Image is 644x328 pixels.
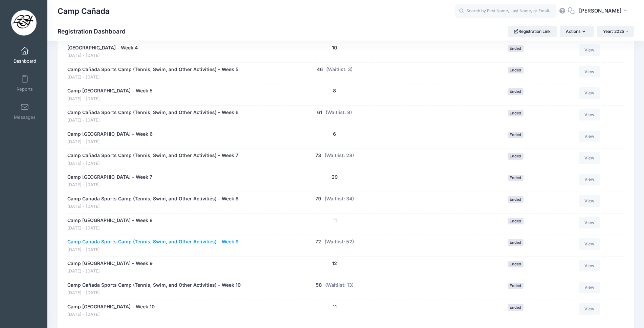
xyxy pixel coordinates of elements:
button: 72 [315,238,321,245]
a: Camp Cañada Sports Camp (Tennis, Swim, and Other Activities) - Week 5 [67,66,239,73]
img: Camp Cañada [11,10,37,36]
span: Ended [508,175,524,181]
span: [PERSON_NAME] [579,7,622,15]
span: [DATE] - [DATE] [67,268,153,275]
span: [DATE] - [DATE] [67,182,152,188]
button: 73 [315,152,321,159]
span: Year: 2025 [603,29,624,34]
button: 29 [332,174,338,181]
a: View [579,217,600,228]
span: [DATE] - [DATE] [67,290,241,296]
span: Ended [508,45,524,52]
a: Registration Link [508,26,557,37]
span: Ended [508,261,524,267]
span: Ended [508,153,524,159]
a: Camp [GEOGRAPHIC_DATA] - Week 10 [67,303,155,310]
h1: Camp Cañada [58,3,110,19]
button: (Waitlist: 34) [325,195,354,202]
span: Ended [508,110,524,116]
a: View [579,260,600,271]
span: [DATE] - [DATE] [67,247,239,253]
button: 46 [317,66,323,73]
a: View [579,174,600,185]
span: Ended [508,304,524,310]
button: (Waitlist: 52) [325,238,354,245]
span: Ended [508,88,524,95]
a: View [579,238,600,250]
a: View [579,282,600,293]
button: (Waitlist: 9) [326,109,352,116]
button: 11 [333,217,337,224]
a: Camp [GEOGRAPHIC_DATA] - Week 9 [67,260,153,267]
button: (Waitlist: 13) [325,282,354,289]
a: Camp [GEOGRAPHIC_DATA] - Week 5 [67,87,153,94]
span: Dashboard [14,58,36,64]
a: Camp Cañada Sports Camp (Tennis, Swim, and Other Activities) - Week 7 [67,152,238,159]
button: 12 [332,260,337,267]
span: Ended [508,218,524,224]
button: 61 [317,109,322,116]
button: 6 [333,131,336,138]
a: Camp [GEOGRAPHIC_DATA] - Week 8 [67,217,153,224]
a: Camp Cañada Sports Camp (Tennis, Swim, and Other Activities) - Week 10 [67,282,241,289]
button: Year: 2025 [597,26,634,37]
span: Ended [508,67,524,73]
button: [PERSON_NAME] [575,3,634,19]
span: Ended [508,239,524,246]
button: (Waitlist: 3) [326,66,353,73]
a: View [579,303,600,315]
button: (Waitlist: 28) [325,152,354,159]
span: Messages [14,114,36,120]
span: [DATE] - [DATE] [67,74,239,81]
a: Camp Cañada Sports Camp (Tennis, Swim, and Other Activities) - Week 9 [67,238,239,245]
a: Camp [GEOGRAPHIC_DATA] - Week 6 [67,131,153,138]
a: Reports [9,71,41,95]
span: [DATE] - [DATE] [67,96,153,102]
a: Camp [GEOGRAPHIC_DATA] - Week 7 [67,174,152,181]
input: Search by First Name, Last Name, or Email... [455,4,556,18]
span: [DATE] - [DATE] [67,203,239,210]
button: 11 [333,303,337,310]
span: Reports [17,86,33,92]
button: 10 [332,44,337,51]
a: Messages [9,100,41,123]
span: [DATE] - [DATE] [67,160,238,167]
span: [DATE] - [DATE] [67,52,138,59]
a: View [579,87,600,99]
a: [GEOGRAPHIC_DATA] - Week 4 [67,44,138,51]
span: Ended [508,196,524,203]
a: View [579,195,600,207]
a: Camp Cañada Sports Camp (Tennis, Swim, and Other Activities) - Week 6 [67,109,239,116]
a: Dashboard [9,43,41,67]
a: Camp Cañada Sports Camp (Tennis, Swim, and Other Activities) - Week 8 [67,195,239,202]
a: View [579,109,600,121]
button: 8 [333,87,336,94]
h1: Registration Dashboard [58,28,131,35]
span: [DATE] - [DATE] [67,139,153,145]
button: 58 [316,282,322,289]
span: [DATE] - [DATE] [67,225,153,232]
button: 79 [315,195,321,202]
a: View [579,152,600,163]
span: [DATE] - [DATE] [67,117,239,124]
button: Actions [560,26,594,37]
a: View [579,66,600,78]
a: View [579,131,600,142]
span: [DATE] - [DATE] [67,311,155,318]
span: Ended [508,132,524,138]
a: View [579,44,600,56]
span: Ended [508,283,524,289]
